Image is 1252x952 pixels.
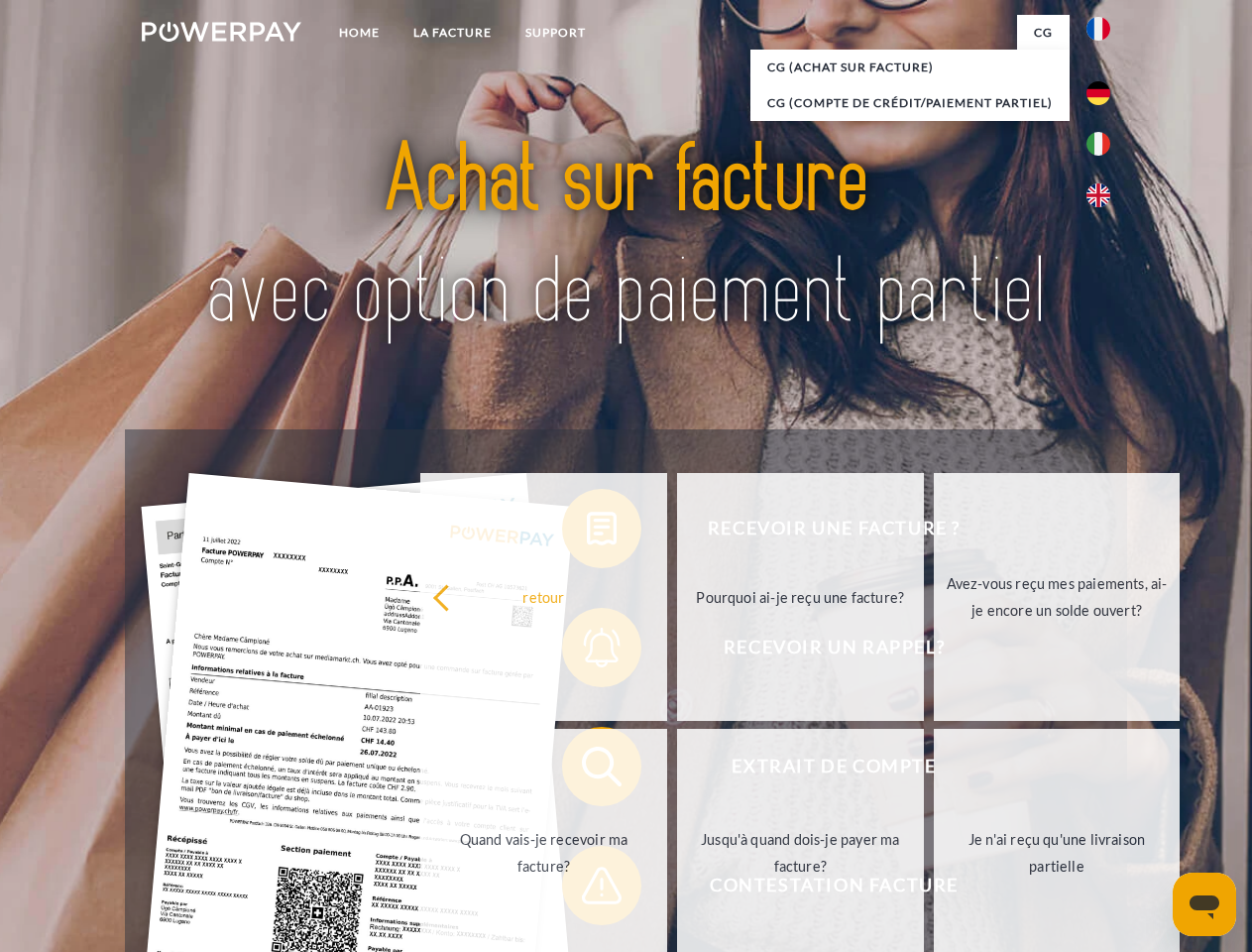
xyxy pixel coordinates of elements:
[750,85,1070,121] a: CG (Compte de crédit/paiement partiel)
[689,583,912,610] div: Pourquoi ai-je reçu une facture?
[934,473,1181,721] a: Avez-vous reçu mes paiements, ai-je encore un solde ouvert?
[1086,183,1110,207] img: en
[432,826,655,880] div: Quand vais-je recevoir ma facture?
[142,22,301,42] img: logo-powerpay-white.svg
[397,15,509,51] a: LA FACTURE
[322,15,397,51] a: Home
[946,570,1169,624] div: Avez-vous reçu mes paiements, ai-je encore un solde ouvert?
[432,583,655,610] div: retour
[509,15,603,51] a: Support
[1017,15,1070,51] a: CG
[189,95,1063,380] img: title-powerpay_fr.svg
[946,826,1169,880] div: Je n'ai reçu qu'une livraison partielle
[689,826,912,880] div: Jusqu'à quand dois-je payer ma facture?
[1173,873,1236,936] iframe: Bouton de lancement de la fenêtre de messagerie
[1086,132,1110,156] img: it
[1086,17,1110,41] img: fr
[750,50,1070,85] a: CG (achat sur facture)
[1086,81,1110,105] img: de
